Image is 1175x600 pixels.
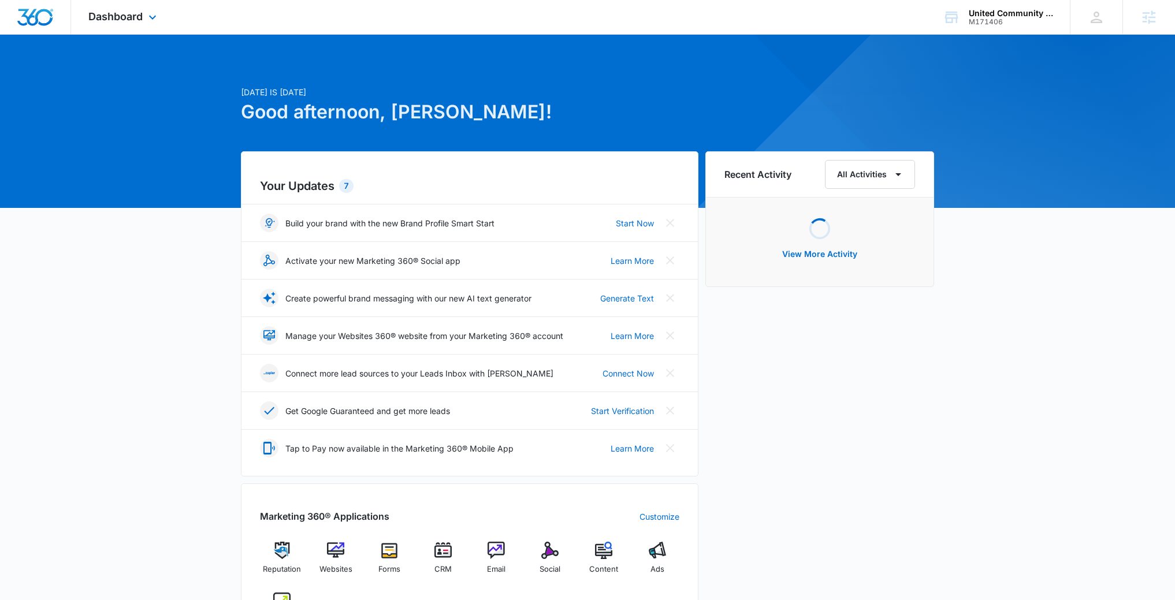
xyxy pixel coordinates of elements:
button: All Activities [825,160,915,189]
button: View More Activity [771,240,869,268]
p: Build your brand with the new Brand Profile Smart Start [285,217,494,229]
span: Dashboard [88,10,143,23]
div: 7 [339,179,354,193]
span: Ads [650,564,664,575]
div: account id [969,18,1053,26]
button: Close [661,401,679,420]
p: Tap to Pay now available in the Marketing 360® Mobile App [285,442,514,454]
a: Reputation [260,542,304,583]
span: Forms [378,564,400,575]
a: Websites [314,542,358,583]
p: Activate your new Marketing 360® Social app [285,255,460,267]
button: Close [661,439,679,457]
a: Start Verification [591,405,654,417]
h2: Marketing 360® Applications [260,509,389,523]
a: Email [474,542,519,583]
h6: Recent Activity [724,167,791,181]
h2: Your Updates [260,177,679,195]
span: Social [540,564,560,575]
a: Customize [639,510,679,523]
span: Websites [319,564,352,575]
h1: Good afternoon, [PERSON_NAME]! [241,98,698,126]
a: Generate Text [600,292,654,304]
p: Connect more lead sources to your Leads Inbox with [PERSON_NAME] [285,367,553,379]
div: account name [969,9,1053,18]
span: Reputation [263,564,301,575]
a: Learn More [611,255,654,267]
p: Manage your Websites 360® website from your Marketing 360® account [285,330,563,342]
p: Create powerful brand messaging with our new AI text generator [285,292,531,304]
a: Forms [367,542,412,583]
p: [DATE] is [DATE] [241,86,698,98]
a: Content [582,542,626,583]
button: Close [661,289,679,307]
a: Connect Now [603,367,654,379]
a: Start Now [616,217,654,229]
span: Content [589,564,618,575]
span: Email [487,564,505,575]
a: Learn More [611,442,654,454]
a: Learn More [611,330,654,342]
button: Close [661,364,679,382]
span: CRM [434,564,452,575]
button: Close [661,251,679,270]
a: Social [528,542,572,583]
a: Ads [635,542,679,583]
a: CRM [421,542,465,583]
button: Close [661,326,679,345]
button: Close [661,214,679,232]
p: Get Google Guaranteed and get more leads [285,405,450,417]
